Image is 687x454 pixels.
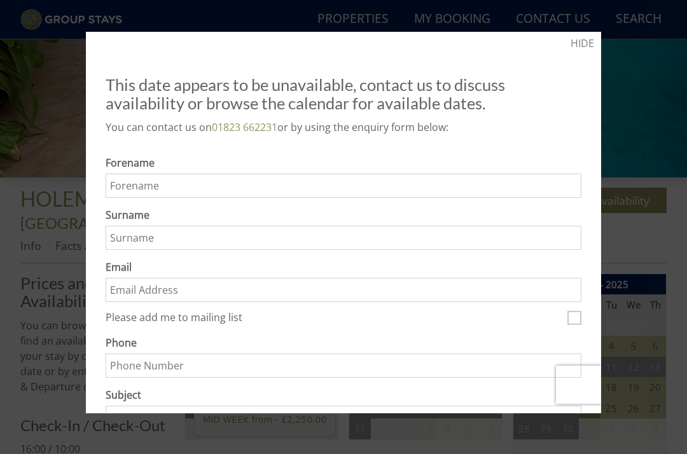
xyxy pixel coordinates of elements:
[106,354,581,378] input: Phone Number
[106,76,581,111] h2: This date appears to be unavailable, contact us to discuss availability or browse the calendar fo...
[106,259,581,275] label: Email
[106,155,581,170] label: Forename
[571,36,594,51] a: HIDE
[106,174,581,198] input: Forename
[106,387,581,402] label: Subject
[106,207,581,223] label: Surname
[106,226,581,250] input: Surname
[106,335,581,350] label: Phone
[212,120,277,134] a: 01823 662231
[106,312,562,326] label: Please add me to mailing list
[106,278,581,302] input: Email Address
[106,120,581,135] p: You can contact us on or by using the enquiry form below:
